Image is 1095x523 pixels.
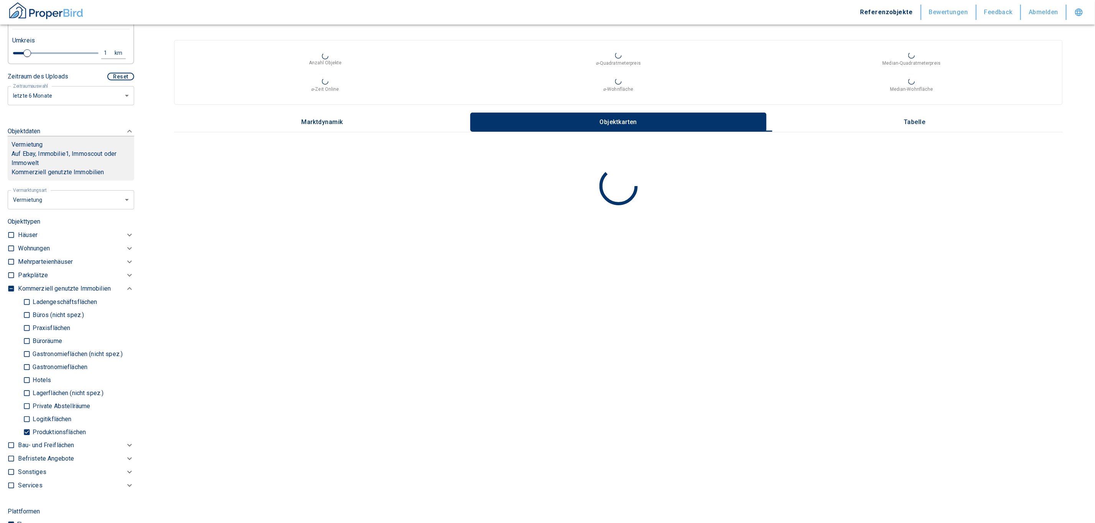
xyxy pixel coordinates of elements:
[8,1,84,23] button: ProperBird Logo and Home Button
[8,119,134,188] div: ObjektdatenVermietungAuf Ebay, Immobilie1, Immoscout oder ImmoweltKommerziell genutzte Immobilien
[101,47,126,59] button: 1km
[8,217,134,226] p: Objekttypen
[18,452,134,466] div: Befristete Angebote
[18,242,134,255] div: Wohnungen
[890,86,933,93] p: Median-Wohnfläche
[107,73,134,80] button: Reset
[18,282,134,296] div: Kommerziell genutzte Immobilien
[18,481,42,490] p: Services
[18,230,38,240] p: Häuser
[12,36,35,45] p: Umkreis
[18,284,111,293] p: Kommerziell genutzte Immobilien
[18,229,134,242] div: Häuser
[31,429,86,435] p: Produktionsflächen
[31,416,71,422] p: Logitikflächen
[31,403,90,409] p: Private Abstellräume
[174,113,1063,132] div: wrapped label tabs example
[18,244,49,253] p: Wohnungen
[31,364,87,370] p: Gastronomieflächen
[31,325,70,331] p: Praxisflächen
[18,454,74,463] p: Befristete Angebote
[596,60,641,67] p: ⌀-Quadratmeterpreis
[883,60,941,67] p: Median-Quadratmeterpreis
[31,377,51,383] p: Hotels
[18,466,134,479] div: Sonstiges
[31,299,97,305] p: Ladengeschäftsflächen
[603,86,633,93] p: ⌀-Wohnfläche
[311,86,339,93] p: ⌀-Zeit Online
[18,467,46,477] p: Sonstiges
[103,48,117,58] div: 1
[853,5,921,20] button: Referenzobjekte
[8,1,84,20] img: ProperBird Logo and Home Button
[8,190,134,210] div: letzte 6 Monate
[18,255,134,269] div: Mehrparteienhäuser
[18,441,74,450] p: Bau- und Freiflächen
[977,5,1021,20] button: Feedback
[8,72,68,81] p: Zeitraum des Uploads
[921,5,977,20] button: Bewertungen
[8,127,41,136] p: Objektdaten
[18,439,134,452] div: Bau- und Freiflächen
[18,271,48,280] p: Parkplätze
[31,312,84,318] p: Büros (nicht spez.)
[11,149,130,168] p: Auf Ebay, Immobilie1, Immoscout oder Immowelt
[896,119,934,126] p: Tabelle
[18,479,134,492] div: Services
[117,48,124,58] div: km
[8,85,134,106] div: letzte 6 Monate
[309,59,342,66] p: Anzahl Objekte
[1021,5,1067,20] button: Abmelden
[18,257,73,266] p: Mehrparteienhäuser
[31,390,103,396] p: Lagerflächen (nicht spez.)
[11,168,130,177] p: Kommerziell genutzte Immobilien
[31,338,62,344] p: Büroräume
[8,507,40,516] p: Plattformen
[31,351,123,357] p: Gastronomieflächen (nicht spez.)
[11,140,43,149] p: Vermietung
[599,119,638,126] p: Objektkarten
[301,119,343,126] p: Marktdynamik
[18,269,134,282] div: Parkplätze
